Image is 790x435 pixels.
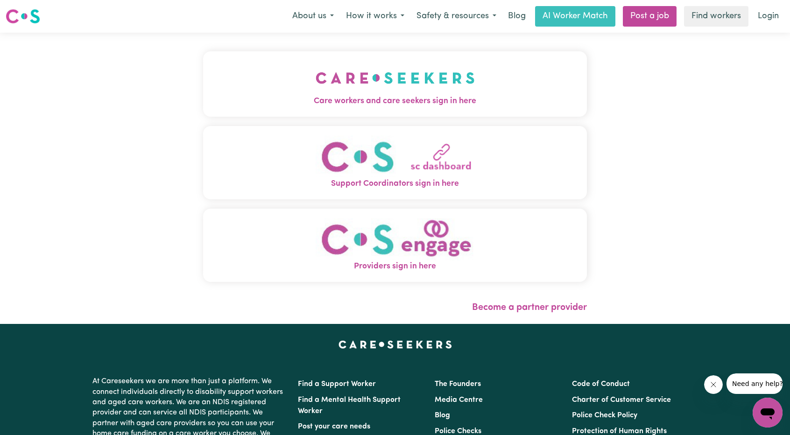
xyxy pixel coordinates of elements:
[572,428,667,435] a: Protection of Human Rights
[472,303,587,312] a: Become a partner provider
[6,6,40,27] a: Careseekers logo
[203,51,587,117] button: Care workers and care seekers sign in here
[203,126,587,199] button: Support Coordinators sign in here
[623,6,677,27] a: Post a job
[6,7,56,14] span: Need any help?
[535,6,615,27] a: AI Worker Match
[435,380,481,388] a: The Founders
[572,380,630,388] a: Code of Conduct
[572,396,671,404] a: Charter of Customer Service
[340,7,410,26] button: How it works
[339,341,452,348] a: Careseekers home page
[298,423,370,430] a: Post your care needs
[6,8,40,25] img: Careseekers logo
[298,396,401,415] a: Find a Mental Health Support Worker
[410,7,502,26] button: Safety & resources
[502,6,531,27] a: Blog
[203,178,587,190] span: Support Coordinators sign in here
[203,95,587,107] span: Care workers and care seekers sign in here
[435,396,483,404] a: Media Centre
[286,7,340,26] button: About us
[727,373,783,394] iframe: Message from company
[753,398,783,428] iframe: Button to launch messaging window
[704,375,723,394] iframe: Close message
[298,380,376,388] a: Find a Support Worker
[203,260,587,273] span: Providers sign in here
[203,209,587,282] button: Providers sign in here
[435,412,450,419] a: Blog
[572,412,637,419] a: Police Check Policy
[752,6,784,27] a: Login
[435,428,481,435] a: Police Checks
[684,6,748,27] a: Find workers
